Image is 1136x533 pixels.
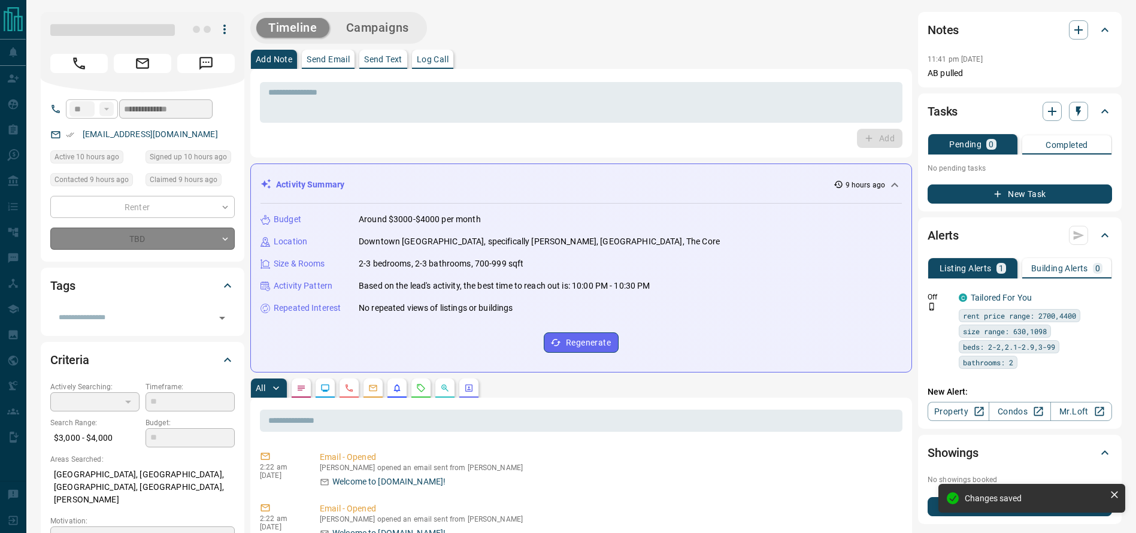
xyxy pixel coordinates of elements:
[320,515,898,523] p: [PERSON_NAME] opened an email sent from [PERSON_NAME]
[999,264,1004,272] p: 1
[1050,402,1112,421] a: Mr.Loft
[274,213,301,226] p: Budget
[260,463,302,471] p: 2:22 am
[50,271,235,300] div: Tags
[332,476,446,488] p: Welcome to [DOMAIN_NAME]!
[50,454,235,465] p: Areas Searched:
[989,402,1050,421] a: Condos
[1095,264,1100,272] p: 0
[368,383,378,393] svg: Emails
[54,151,119,163] span: Active 10 hours ago
[364,55,402,63] p: Send Text
[320,502,898,515] p: Email - Opened
[150,151,227,163] span: Signed up 10 hours ago
[959,293,967,302] div: condos.ca
[50,417,140,428] p: Search Range:
[66,131,74,139] svg: Email Verified
[146,381,235,392] p: Timeframe:
[50,465,235,510] p: [GEOGRAPHIC_DATA], [GEOGRAPHIC_DATA], [GEOGRAPHIC_DATA], [GEOGRAPHIC_DATA], [PERSON_NAME]
[359,302,513,314] p: No repeated views of listings or buildings
[50,173,140,190] div: Mon Oct 13 2025
[274,235,307,248] p: Location
[114,54,171,73] span: Email
[260,514,302,523] p: 2:22 am
[928,292,952,302] p: Off
[146,417,235,428] p: Budget:
[963,341,1055,353] span: beds: 2-2,2.1-2.9,3-99
[359,235,720,248] p: Downtown [GEOGRAPHIC_DATA], specifically [PERSON_NAME], [GEOGRAPHIC_DATA], The Core
[334,18,421,38] button: Campaigns
[928,97,1112,126] div: Tasks
[307,55,350,63] p: Send Email
[50,150,140,167] div: Mon Oct 13 2025
[963,356,1013,368] span: bathrooms: 2
[928,102,958,121] h2: Tasks
[928,226,959,245] h2: Alerts
[928,67,1112,80] p: AB pulled
[50,196,235,218] div: Renter
[50,516,235,526] p: Motivation:
[274,280,332,292] p: Activity Pattern
[989,140,993,149] p: 0
[963,310,1076,322] span: rent price range: 2700,4400
[214,310,231,326] button: Open
[928,386,1112,398] p: New Alert:
[928,443,979,462] h2: Showings
[50,276,75,295] h2: Tags
[928,402,989,421] a: Property
[928,159,1112,177] p: No pending tasks
[256,384,265,392] p: All
[928,497,1112,516] button: New Showing
[50,346,235,374] div: Criteria
[971,293,1032,302] a: Tailored For You
[359,258,523,270] p: 2-3 bedrooms, 2-3 bathrooms, 700-999 sqft
[260,523,302,531] p: [DATE]
[928,302,936,311] svg: Push Notification Only
[274,302,341,314] p: Repeated Interest
[320,451,898,464] p: Email - Opened
[296,383,306,393] svg: Notes
[940,264,992,272] p: Listing Alerts
[963,325,1047,337] span: size range: 630,1098
[146,150,235,167] div: Mon Oct 13 2025
[928,474,1112,485] p: No showings booked
[392,383,402,393] svg: Listing Alerts
[50,428,140,448] p: $3,000 - $4,000
[928,184,1112,204] button: New Task
[177,54,235,73] span: Message
[274,258,325,270] p: Size & Rooms
[83,129,218,139] a: [EMAIL_ADDRESS][DOMAIN_NAME]
[146,173,235,190] div: Mon Oct 13 2025
[50,228,235,250] div: TBD
[320,464,898,472] p: [PERSON_NAME] opened an email sent from [PERSON_NAME]
[1046,141,1088,149] p: Completed
[928,438,1112,467] div: Showings
[54,174,129,186] span: Contacted 9 hours ago
[1031,264,1088,272] p: Building Alerts
[928,16,1112,44] div: Notes
[256,55,292,63] p: Add Note
[928,221,1112,250] div: Alerts
[544,332,619,353] button: Regenerate
[928,20,959,40] h2: Notes
[464,383,474,393] svg: Agent Actions
[417,55,449,63] p: Log Call
[150,174,217,186] span: Claimed 9 hours ago
[359,213,481,226] p: Around $3000-$4000 per month
[416,383,426,393] svg: Requests
[846,180,885,190] p: 9 hours ago
[50,350,89,370] h2: Criteria
[50,381,140,392] p: Actively Searching:
[344,383,354,393] svg: Calls
[965,493,1105,503] div: Changes saved
[260,174,902,196] div: Activity Summary9 hours ago
[276,178,344,191] p: Activity Summary
[50,54,108,73] span: Call
[440,383,450,393] svg: Opportunities
[260,471,302,480] p: [DATE]
[320,383,330,393] svg: Lead Browsing Activity
[256,18,329,38] button: Timeline
[359,280,650,292] p: Based on the lead's activity, the best time to reach out is: 10:00 PM - 10:30 PM
[949,140,981,149] p: Pending
[928,55,983,63] p: 11:41 pm [DATE]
